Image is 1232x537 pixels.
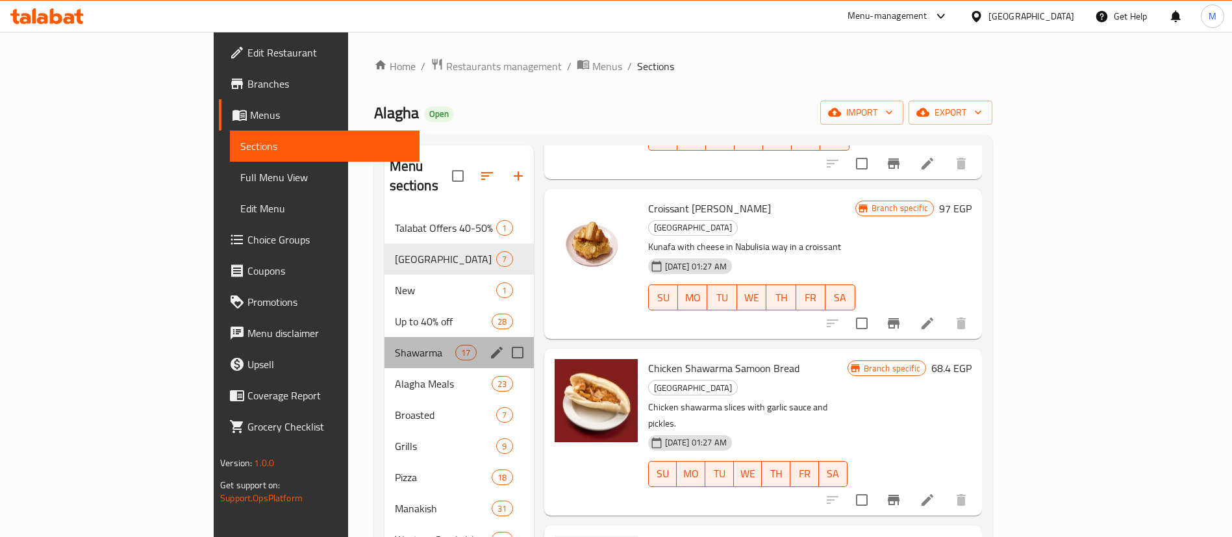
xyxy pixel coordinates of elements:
[219,286,420,318] a: Promotions
[395,376,492,392] div: Alagha Meals
[988,9,1074,23] div: [GEOGRAPHIC_DATA]
[492,503,512,515] span: 31
[492,471,512,484] span: 18
[384,337,534,368] div: Shawarma17edit
[742,288,761,307] span: WE
[712,288,731,307] span: TU
[678,284,707,310] button: MO
[219,380,420,411] a: Coverage Report
[820,101,903,125] button: import
[219,318,420,349] a: Menu disclaimer
[240,138,409,154] span: Sections
[395,501,492,516] span: Manakish
[446,58,562,74] span: Restaurants management
[920,492,935,508] a: Edit menu item
[395,220,497,236] div: Talabat Offers 40-50%
[496,438,512,454] div: items
[946,308,977,339] button: delete
[247,388,409,403] span: Coverage Report
[247,45,409,60] span: Edit Restaurant
[739,464,757,483] span: WE
[848,486,875,514] span: Select to update
[767,464,785,483] span: TH
[487,343,507,362] button: edit
[654,464,672,483] span: SU
[567,58,572,74] li: /
[920,156,935,171] a: Edit menu item
[796,284,825,310] button: FR
[492,316,512,328] span: 28
[648,220,738,236] div: New Alagha
[497,222,512,234] span: 1
[878,308,909,339] button: Branch-specific-item
[555,359,638,442] img: Chicken Shawarma Samoon Bread
[384,244,534,275] div: [GEOGRAPHIC_DATA]7
[220,490,303,506] a: Support.OpsPlatform
[395,469,492,485] span: Pizza
[395,407,497,423] span: Broasted
[797,129,815,147] span: FR
[390,156,452,195] h2: Menu sections
[395,438,497,454] span: Grills
[919,105,982,121] span: export
[762,461,790,487] button: TH
[848,150,875,177] span: Select to update
[219,349,420,380] a: Upsell
[219,411,420,442] a: Grocery Checklist
[648,380,738,395] div: New Alagha
[374,58,992,75] nav: breadcrumb
[819,461,848,487] button: SA
[456,347,475,359] span: 17
[384,306,534,337] div: Up to 40% off28
[497,440,512,453] span: 9
[1209,9,1216,23] span: M
[796,464,814,483] span: FR
[909,101,992,125] button: export
[649,220,737,235] span: [GEOGRAPHIC_DATA]
[705,461,734,487] button: TU
[682,464,700,483] span: MO
[555,199,638,282] img: Croissant Kunafa Nabulsia
[384,212,534,244] div: Talabat Offers 40-50%1
[219,224,420,255] a: Choice Groups
[946,484,977,516] button: delete
[240,201,409,216] span: Edit Menu
[734,461,762,487] button: WE
[496,220,512,236] div: items
[648,199,771,218] span: Croissant [PERSON_NAME]
[920,316,935,331] a: Edit menu item
[247,356,409,372] span: Upsell
[711,129,729,147] span: TU
[247,263,409,279] span: Coupons
[492,378,512,390] span: 23
[939,199,972,218] h6: 97 EGP
[492,501,512,516] div: items
[247,325,409,341] span: Menu disclaimer
[772,288,790,307] span: TH
[230,162,420,193] a: Full Menu View
[431,58,562,75] a: Restaurants management
[492,376,512,392] div: items
[737,284,766,310] button: WE
[790,461,819,487] button: FR
[825,284,855,310] button: SA
[878,484,909,516] button: Branch-specific-item
[627,58,632,74] li: /
[254,455,274,471] span: 1.0.0
[654,129,672,147] span: SU
[677,461,705,487] button: MO
[496,251,512,267] div: items
[648,399,848,432] p: Chicken shawarma slices with garlic sauce and pickles.
[648,461,677,487] button: SU
[660,260,732,273] span: [DATE] 01:27 AM
[384,462,534,493] div: Pizza18
[496,407,512,423] div: items
[497,409,512,421] span: 7
[648,239,855,255] p: Kunafa with cheese in Nabulisia way in a croissant
[825,129,844,147] span: SA
[220,455,252,471] span: Version:
[421,58,425,74] li: /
